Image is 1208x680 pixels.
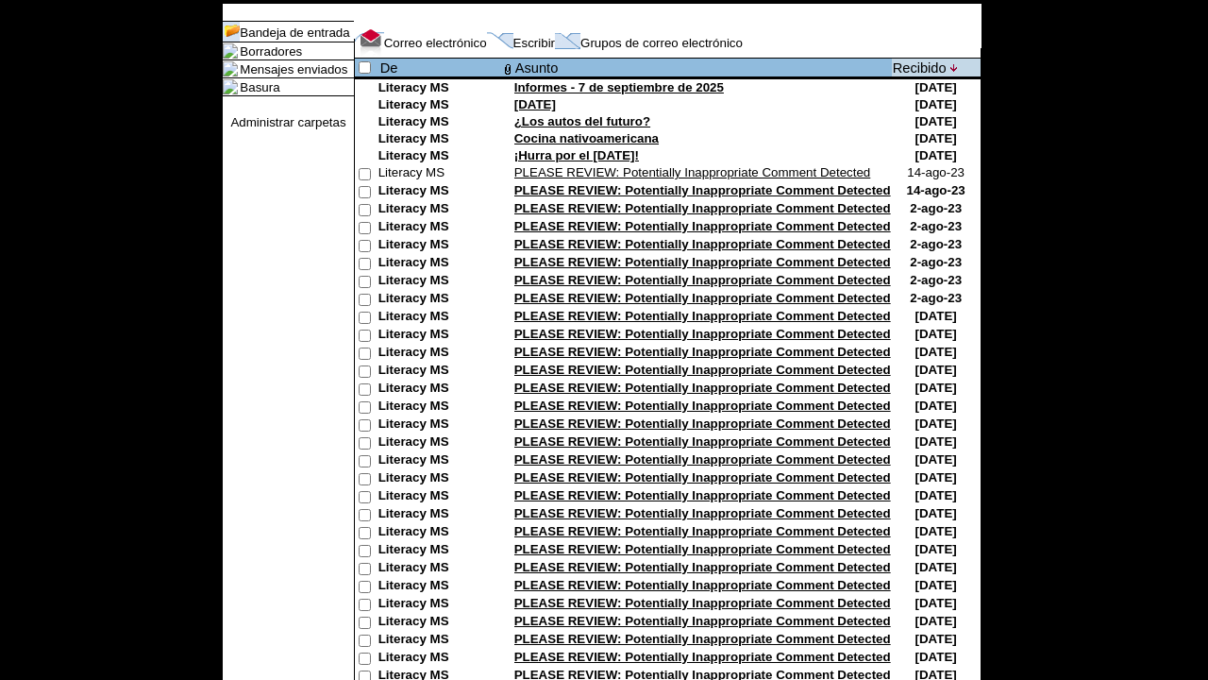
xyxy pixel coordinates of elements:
[378,345,501,363] td: Literacy MS
[514,560,891,574] a: PLEASE REVIEW: Potentially Inappropriate Comment Detected
[378,363,501,381] td: Literacy MS
[915,470,957,484] nobr: [DATE]
[907,183,965,197] nobr: 14-ago-23
[514,219,891,233] a: PLEASE REVIEW: Potentially Inappropriate Comment Detected
[513,36,555,50] a: Escribir
[915,524,957,538] nobr: [DATE]
[378,399,501,416] td: Literacy MS
[378,452,501,470] td: Literacy MS
[915,632,957,646] nobr: [DATE]
[378,201,501,219] td: Literacy MS
[915,309,957,323] nobr: [DATE]
[378,542,501,560] td: Literacy MS
[915,614,957,628] nobr: [DATE]
[915,381,957,395] nobr: [DATE]
[514,327,891,341] a: PLEASE REVIEW: Potentially Inappropriate Comment Detected
[915,399,957,413] nobr: [DATE]
[950,64,959,72] img: arrow_down.gif
[910,255,962,269] nobr: 2-ago-23
[514,201,891,215] a: PLEASE REVIEW: Potentially Inappropriate Comment Detected
[514,309,891,323] a: PLEASE REVIEW: Potentially Inappropriate Comment Detected
[223,79,238,94] img: folder_icon.gif
[378,219,501,237] td: Literacy MS
[514,80,724,94] a: Informes - 7 de septiembre de 2025
[378,632,501,650] td: Literacy MS
[514,148,639,162] a: ¡Hurra por el [DATE]!
[514,165,871,179] a: PLEASE REVIEW: Potentially Inappropriate Comment Detected
[910,237,962,251] nobr: 2-ago-23
[378,165,501,183] td: Literacy MS
[514,632,891,646] a: PLEASE REVIEW: Potentially Inappropriate Comment Detected
[514,650,891,664] a: PLEASE REVIEW: Potentially Inappropriate Comment Detected
[378,148,501,165] td: Literacy MS
[223,22,240,42] img: folder_icon_pick.gif
[240,62,347,76] a: Mensajes enviados
[514,416,891,431] a: PLEASE REVIEW: Potentially Inappropriate Comment Detected
[378,614,501,632] td: Literacy MS
[378,416,501,434] td: Literacy MS
[580,36,743,50] a: Grupos de correo electrónico
[514,131,659,145] a: Cocina nativoamericana
[915,327,957,341] nobr: [DATE]
[915,452,957,467] nobr: [DATE]
[910,273,962,287] nobr: 2-ago-23
[240,44,302,59] a: Borradores
[514,524,891,538] a: PLEASE REVIEW: Potentially Inappropriate Comment Detected
[915,114,957,128] nobr: [DATE]
[378,381,501,399] td: Literacy MS
[907,165,965,179] nobr: 14-ago-23
[378,327,501,345] td: Literacy MS
[915,488,957,502] nobr: [DATE]
[514,114,650,128] a: ¿Los autos del futuro?
[223,43,238,59] img: folder_icon.gif
[240,80,279,94] a: Basura
[915,578,957,592] nobr: [DATE]
[915,97,957,111] nobr: [DATE]
[514,399,891,413] a: PLEASE REVIEW: Potentially Inappropriate Comment Detected
[915,506,957,520] nobr: [DATE]
[514,291,891,305] a: PLEASE REVIEW: Potentially Inappropriate Comment Detected
[514,345,891,359] a: PLEASE REVIEW: Potentially Inappropriate Comment Detected
[915,596,957,610] nobr: [DATE]
[378,309,501,327] td: Literacy MS
[514,470,891,484] a: PLEASE REVIEW: Potentially Inappropriate Comment Detected
[915,131,957,145] nobr: [DATE]
[378,488,501,506] td: Literacy MS
[378,560,501,578] td: Literacy MS
[223,61,238,76] img: folder_icon.gif
[910,291,962,305] nobr: 2-ago-23
[514,255,891,269] a: PLEASE REVIEW: Potentially Inappropriate Comment Detected
[514,452,891,467] a: PLEASE REVIEW: Potentially Inappropriate Comment Detected
[514,542,891,556] a: PLEASE REVIEW: Potentially Inappropriate Comment Detected
[378,470,501,488] td: Literacy MS
[915,434,957,449] nobr: [DATE]
[915,416,957,431] nobr: [DATE]
[915,560,957,574] nobr: [DATE]
[378,291,501,309] td: Literacy MS
[378,80,501,97] td: Literacy MS
[240,25,349,40] a: Bandeja de entrada
[915,345,957,359] nobr: [DATE]
[502,59,513,76] img: attach file
[514,596,891,610] a: PLEASE REVIEW: Potentially Inappropriate Comment Detected
[380,60,398,76] a: De
[514,578,891,592] a: PLEASE REVIEW: Potentially Inappropriate Comment Detected
[514,434,891,449] a: PLEASE REVIEW: Potentially Inappropriate Comment Detected
[378,578,501,596] td: Literacy MS
[378,97,501,114] td: Literacy MS
[915,650,957,664] nobr: [DATE]
[514,237,891,251] a: PLEASE REVIEW: Potentially Inappropriate Comment Detected
[384,36,487,50] a: Correo electrónico
[378,524,501,542] td: Literacy MS
[915,542,957,556] nobr: [DATE]
[910,201,962,215] nobr: 2-ago-23
[378,131,501,148] td: Literacy MS
[515,60,559,76] a: Asunto
[378,596,501,614] td: Literacy MS
[378,114,501,131] td: Literacy MS
[514,381,891,395] a: PLEASE REVIEW: Potentially Inappropriate Comment Detected
[378,255,501,273] td: Literacy MS
[514,614,891,628] a: PLEASE REVIEW: Potentially Inappropriate Comment Detected
[378,434,501,452] td: Literacy MS
[230,115,345,129] a: Administrar carpetas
